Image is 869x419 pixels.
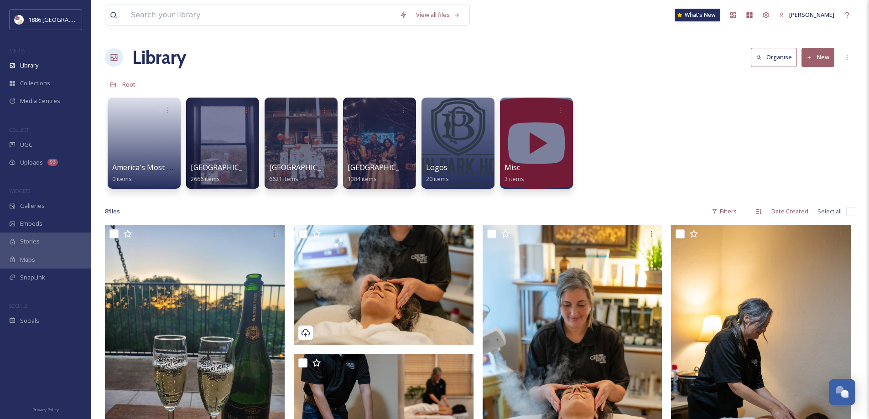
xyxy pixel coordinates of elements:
span: Collections [20,79,50,88]
div: Date Created [767,202,813,220]
a: Library [132,44,186,71]
div: 93 [47,159,58,166]
span: SnapLink [20,273,45,282]
span: Library [20,61,38,70]
span: COLLECT [9,126,29,133]
img: 224_Crescent_Spa_web_onionstudio.jpg [294,225,474,345]
span: 2666 items [191,175,220,183]
span: America's Most Haunted Hotel [112,162,217,172]
span: 1384 items [348,175,377,183]
span: Stories [20,237,40,246]
span: 0 items [112,175,132,183]
span: [GEOGRAPHIC_DATA] [269,162,343,172]
a: Privacy Policy [32,403,59,414]
a: Logos20 items [426,163,449,183]
span: 20 items [426,175,449,183]
button: Open Chat [829,379,855,405]
span: SOCIALS [9,302,27,309]
a: [GEOGRAPHIC_DATA]6621 items [269,163,343,183]
a: Organise [751,48,801,67]
span: Media Centres [20,97,60,105]
a: Root [122,79,135,90]
span: Misc [505,162,520,172]
span: Logos [426,162,448,172]
span: Maps [20,255,35,264]
span: 1886 [GEOGRAPHIC_DATA] [28,15,100,24]
span: Socials [20,316,39,325]
span: [GEOGRAPHIC_DATA] [191,162,264,172]
span: 3 items [505,175,524,183]
input: Search your library [126,5,395,25]
div: Filters [707,202,741,220]
a: [PERSON_NAME] [774,6,839,24]
span: Uploads [20,158,43,167]
span: Embeds [20,219,42,228]
img: logos.png [15,15,24,24]
span: WIDGETS [9,187,30,194]
button: Organise [751,48,797,67]
a: View all files [411,6,465,24]
span: 6621 items [269,175,298,183]
span: Select all [817,207,842,216]
a: America's Most Haunted Hotel0 items [112,163,217,183]
button: New [801,48,834,67]
span: [GEOGRAPHIC_DATA] [348,162,421,172]
a: Misc3 items [505,163,524,183]
a: [GEOGRAPHIC_DATA]2666 items [191,163,264,183]
a: [GEOGRAPHIC_DATA]1384 items [348,163,421,183]
span: Galleries [20,202,45,210]
span: [PERSON_NAME] [789,10,834,19]
span: 8 file s [105,207,120,216]
span: Root [122,80,135,88]
a: What's New [675,9,720,21]
span: MEDIA [9,47,25,54]
span: UGC [20,140,32,149]
span: Privacy Policy [32,407,59,413]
